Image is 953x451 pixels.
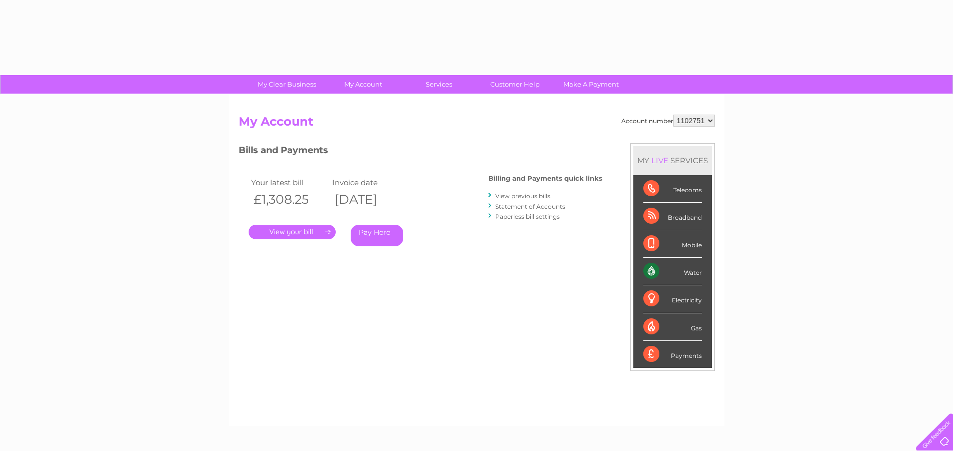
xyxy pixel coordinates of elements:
a: Customer Help [474,75,556,94]
a: My Account [322,75,404,94]
div: Broadband [643,203,702,230]
div: MY SERVICES [633,146,712,175]
h2: My Account [239,115,715,134]
td: Invoice date [330,176,411,189]
h4: Billing and Payments quick links [488,175,602,182]
div: Gas [643,313,702,341]
th: £1,308.25 [249,189,330,210]
a: Paperless bill settings [495,213,560,220]
div: Account number [621,115,715,127]
a: . [249,225,336,239]
a: Make A Payment [550,75,632,94]
a: Statement of Accounts [495,203,565,210]
h3: Bills and Payments [239,143,602,161]
th: [DATE] [330,189,411,210]
a: My Clear Business [246,75,328,94]
a: View previous bills [495,192,550,200]
div: Electricity [643,285,702,313]
td: Your latest bill [249,176,330,189]
a: Services [398,75,480,94]
div: Mobile [643,230,702,258]
div: Payments [643,341,702,368]
div: Telecoms [643,175,702,203]
div: LIVE [649,156,670,165]
div: Water [643,258,702,285]
a: Pay Here [351,225,403,246]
